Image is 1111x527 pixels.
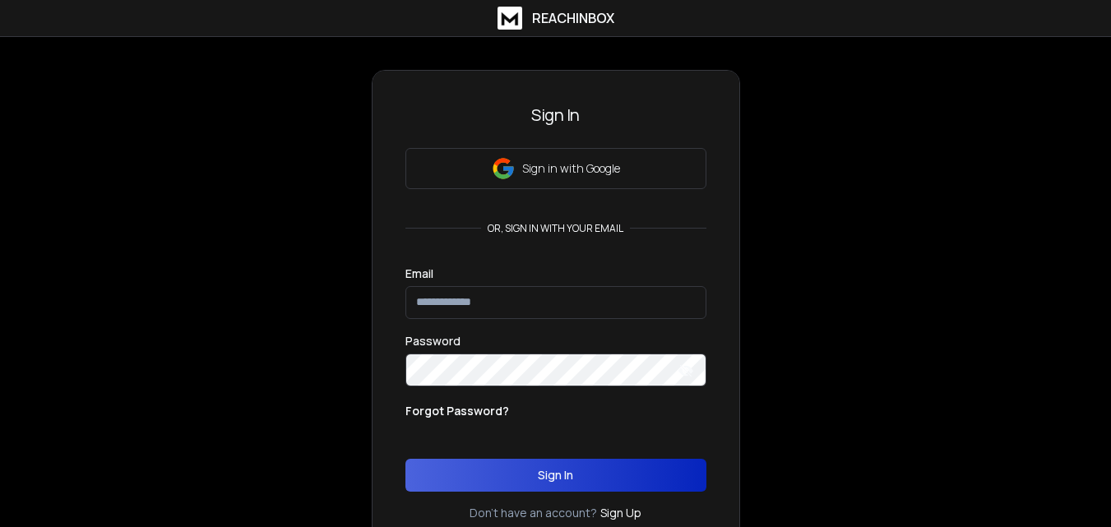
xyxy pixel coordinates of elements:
[405,268,433,280] label: Email
[470,505,597,521] p: Don't have an account?
[405,403,509,419] p: Forgot Password?
[405,148,706,189] button: Sign in with Google
[405,335,461,347] label: Password
[481,222,630,235] p: or, sign in with your email
[532,8,614,28] h1: ReachInbox
[405,104,706,127] h3: Sign In
[498,7,522,30] img: logo
[405,459,706,492] button: Sign In
[522,160,620,177] p: Sign in with Google
[498,7,614,30] a: ReachInbox
[600,505,641,521] a: Sign Up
